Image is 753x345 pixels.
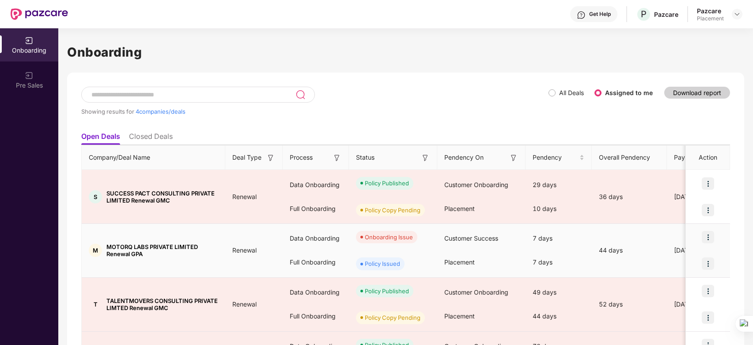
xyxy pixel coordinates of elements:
img: icon [702,231,714,243]
img: svg+xml;base64,PHN2ZyB3aWR0aD0iMjAiIGhlaWdodD0iMjAiIHZpZXdCb3g9IjAgMCAyMCAyMCIgZmlsbD0ibm9uZSIgeG... [25,71,34,80]
div: Onboarding Issue [365,233,413,241]
div: [DATE] [667,192,733,202]
img: svg+xml;base64,PHN2ZyBpZD0iRHJvcGRvd24tMzJ4MzIiIHhtbG5zPSJodHRwOi8vd3d3LnczLm9yZy8yMDAwL3N2ZyIgd2... [734,11,741,18]
img: icon [702,204,714,216]
img: icon [702,285,714,297]
div: S [89,190,102,203]
div: Policy Published [365,179,409,188]
div: 44 days [592,245,667,255]
div: Placement [697,15,724,22]
div: 44 days [526,304,592,328]
div: Data Onboarding [283,173,349,197]
label: All Deals [559,89,584,96]
span: Status [356,153,375,162]
span: P [641,9,647,19]
div: 7 days [526,250,592,274]
div: Data Onboarding [283,226,349,250]
span: Customer Onboarding [444,181,508,188]
div: T [89,298,102,311]
span: Renewal [225,193,264,200]
span: Deal Type [232,153,261,162]
div: Showing results for [81,108,549,115]
span: Process [290,153,313,162]
span: Renewal [225,246,264,254]
div: Pazcare [697,7,724,15]
span: Customer Success [444,234,498,242]
span: Pendency [533,153,578,162]
div: Data Onboarding [283,280,349,304]
span: MOTORQ LABS PRIVATE LIMITED Renewal GPA [106,243,218,257]
span: 4 companies/deals [136,108,185,115]
div: 49 days [526,280,592,304]
span: Pendency On [444,153,484,162]
span: Renewal [225,300,264,308]
img: svg+xml;base64,PHN2ZyB3aWR0aD0iMTYiIGhlaWdodD0iMTYiIHZpZXdCb3g9IjAgMCAxNiAxNiIgZmlsbD0ibm9uZSIgeG... [509,153,518,162]
div: Pazcare [654,10,678,19]
div: Get Help [589,11,611,18]
h1: Onboarding [67,42,744,62]
label: Assigned to me [605,89,653,96]
div: [DATE] [667,299,733,309]
span: Placement [444,312,475,320]
div: Policy Published [365,287,409,295]
div: Policy Copy Pending [365,206,420,215]
span: Placement [444,258,475,266]
div: Full Onboarding [283,250,349,274]
div: 10 days [526,197,592,221]
img: svg+xml;base64,PHN2ZyB3aWR0aD0iMTYiIGhlaWdodD0iMTYiIHZpZXdCb3g9IjAgMCAxNiAxNiIgZmlsbD0ibm9uZSIgeG... [333,153,341,162]
img: svg+xml;base64,PHN2ZyB3aWR0aD0iMTYiIGhlaWdodD0iMTYiIHZpZXdCb3g9IjAgMCAxNiAxNiIgZmlsbD0ibm9uZSIgeG... [421,153,430,162]
th: Company/Deal Name [82,146,225,170]
div: [DATE] [667,245,733,255]
th: Overall Pendency [592,146,667,170]
span: Payment Done [674,153,719,162]
th: Action [686,146,730,170]
div: 36 days [592,192,667,202]
img: icon [702,311,714,324]
li: Open Deals [81,132,120,145]
th: Pendency [526,146,592,170]
img: svg+xml;base64,PHN2ZyB3aWR0aD0iMjQiIGhlaWdodD0iMjUiIHZpZXdCb3g9IjAgMCAyNCAyNSIgZmlsbD0ibm9uZSIgeG... [295,89,306,100]
div: 7 days [526,226,592,250]
img: icon [702,257,714,270]
button: Download report [664,87,730,99]
span: TALENTMOVERS CONSULTING PRIVATE LIMTED Renewal GMC [106,297,218,311]
li: Closed Deals [129,132,173,145]
img: svg+xml;base64,PHN2ZyB3aWR0aD0iMjAiIGhlaWdodD0iMjAiIHZpZXdCb3g9IjAgMCAyMCAyMCIgZmlsbD0ibm9uZSIgeG... [25,36,34,45]
div: 52 days [592,299,667,309]
span: SUCCESS PACT CONSULTING PRIVATE LIMITED Renewal GMC [106,190,218,204]
th: Payment Done [667,146,733,170]
div: 29 days [526,173,592,197]
div: M [89,244,102,257]
img: svg+xml;base64,PHN2ZyBpZD0iSGVscC0zMngzMiIgeG1sbnM9Imh0dHA6Ly93d3cudzMub3JnLzIwMDAvc3ZnIiB3aWR0aD... [577,11,586,19]
img: icon [702,177,714,190]
span: Customer Onboarding [444,288,508,296]
span: Placement [444,205,475,212]
img: svg+xml;base64,PHN2ZyB3aWR0aD0iMTYiIGhlaWdodD0iMTYiIHZpZXdCb3g9IjAgMCAxNiAxNiIgZmlsbD0ibm9uZSIgeG... [266,153,275,162]
div: Policy Issued [365,259,400,268]
div: Policy Copy Pending [365,313,420,322]
img: New Pazcare Logo [11,8,68,20]
div: Full Onboarding [283,197,349,221]
div: Full Onboarding [283,304,349,328]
